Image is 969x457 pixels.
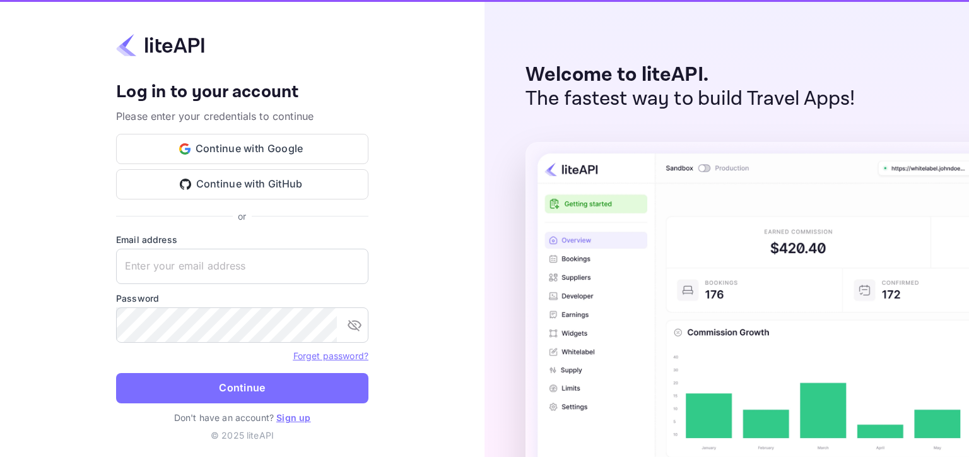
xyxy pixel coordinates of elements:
p: Please enter your credentials to continue [116,109,368,124]
p: Don't have an account? [116,411,368,424]
button: toggle password visibility [342,312,367,338]
p: The fastest way to build Travel Apps! [526,87,855,111]
a: Sign up [276,412,310,423]
p: © 2025 liteAPI [211,429,274,442]
img: liteapi [116,33,204,57]
label: Email address [116,233,368,246]
input: Enter your email address [116,249,368,284]
a: Forget password? [293,350,368,361]
button: Continue with GitHub [116,169,368,199]
button: Continue with Google [116,134,368,164]
a: Forget password? [293,349,368,362]
label: Password [116,292,368,305]
p: Welcome to liteAPI. [526,63,855,87]
p: or [238,210,246,223]
button: Continue [116,373,368,403]
h4: Log in to your account [116,81,368,104]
